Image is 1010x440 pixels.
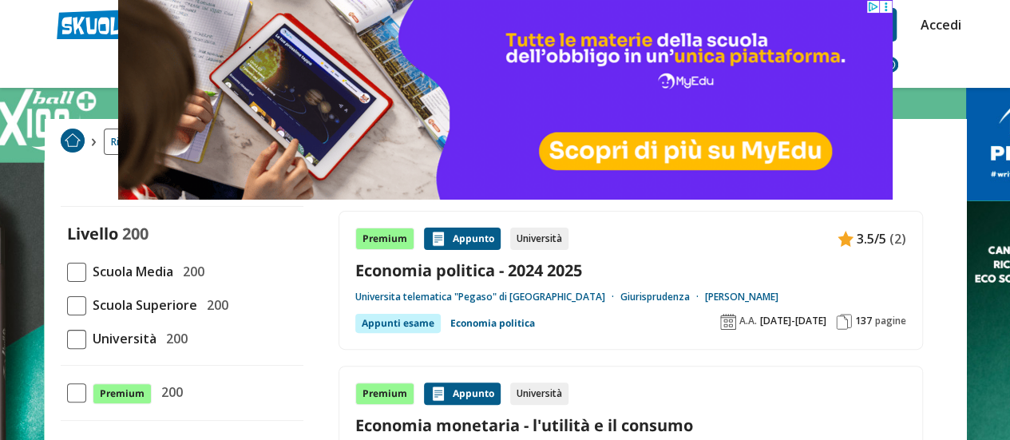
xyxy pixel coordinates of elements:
div: Premium [355,383,414,405]
span: pagine [875,315,906,327]
span: 200 [200,295,228,315]
a: [PERSON_NAME] [705,291,778,303]
a: Economia politica [450,314,535,333]
div: Università [510,228,568,250]
div: Università [510,383,568,405]
span: Università [86,328,156,349]
span: 200 [122,223,149,244]
img: Appunti contenuto [430,386,446,402]
a: Accedi [921,8,954,42]
span: [DATE]-[DATE] [760,315,826,327]
div: Premium [355,228,414,250]
img: Appunti contenuto [430,231,446,247]
span: Scuola Media [86,261,173,282]
span: Scuola Superiore [86,295,197,315]
span: A.A. [739,315,757,327]
img: Anno accademico [720,314,736,330]
img: Appunti contenuto [838,231,854,247]
label: Livello [67,223,118,244]
a: Economia monetaria - l'utilità e il consumo [355,414,906,436]
span: 137 [855,315,872,327]
span: 200 [176,261,204,282]
span: Premium [93,383,152,404]
span: 200 [160,328,188,349]
span: 3.5/5 [857,228,886,249]
a: Home [61,129,85,155]
span: (2) [889,228,906,249]
div: Appunto [424,383,501,405]
a: Ricerca [104,129,151,155]
img: Home [61,129,85,153]
img: Pagine [836,314,852,330]
span: 200 [155,382,183,402]
a: Economia politica - 2024 2025 [355,260,906,281]
div: Appunto [424,228,501,250]
div: Appunti esame [355,314,441,333]
a: Giurisprudenza [620,291,705,303]
a: Universita telematica "Pegaso" di [GEOGRAPHIC_DATA] [355,291,620,303]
